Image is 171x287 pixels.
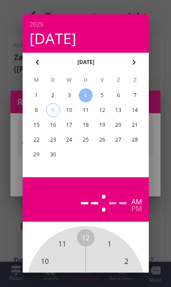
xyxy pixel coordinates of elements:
[129,57,139,68] i: chevron_right
[111,118,125,132] button: 20
[128,133,142,147] button: 28
[46,118,60,132] button: 16
[131,198,142,205] div: am
[62,103,76,117] button: 10
[29,133,43,147] button: 22
[29,73,44,88] th: M
[78,133,92,147] button: 25
[58,239,66,249] span: 11
[46,148,60,162] button: 30
[74,56,97,69] button: [DATE]
[131,205,142,212] div: pm
[95,118,109,132] button: 19
[111,73,126,88] th: Z
[95,133,109,147] button: 26
[128,88,142,102] button: 7
[111,133,125,147] button: 27
[46,104,59,117] div: 9
[29,88,43,102] button: 1
[78,88,92,102] button: 4
[29,103,43,117] button: 8
[80,184,100,215] div: --
[107,239,111,249] span: 1
[111,103,125,117] button: 13
[29,118,43,132] button: 15
[30,31,142,46] div: [DATE]
[128,118,142,132] button: 21
[108,184,128,215] div: --
[45,73,60,88] th: D
[32,57,43,68] i: chevron_left
[78,118,92,132] button: 18
[41,256,49,267] span: 10
[127,73,143,88] th: Z
[78,73,94,88] th: D
[78,103,92,117] button: 11
[111,88,125,102] button: 6
[46,103,60,117] button: 9
[62,118,76,132] button: 17
[30,21,142,27] div: 2025
[82,233,90,243] span: 12
[62,88,76,102] button: 3
[61,73,77,88] th: W
[100,184,108,215] span: :
[46,133,60,147] button: 23
[46,88,60,102] button: 2
[94,73,110,88] th: V
[95,88,109,102] button: 5
[124,256,128,267] span: 2
[29,148,43,162] button: 29
[128,103,142,117] button: 14
[95,103,109,117] button: 12
[62,133,76,147] button: 24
